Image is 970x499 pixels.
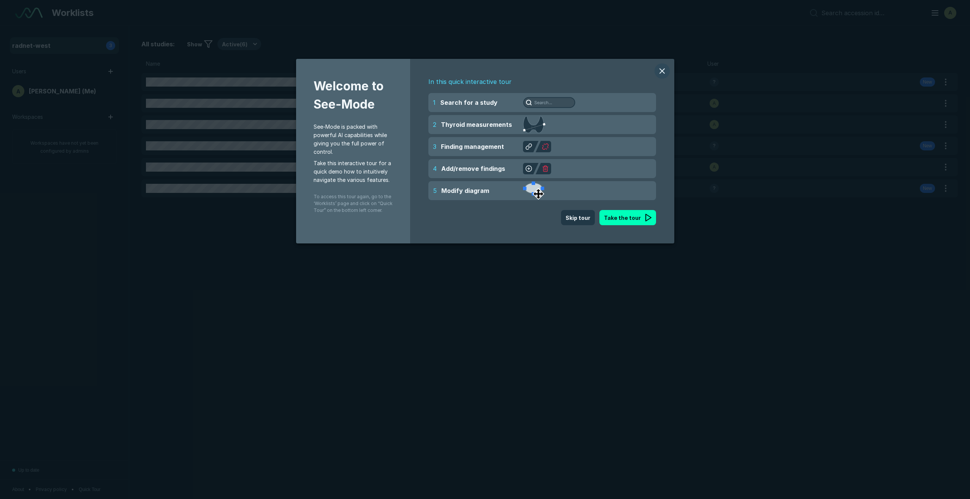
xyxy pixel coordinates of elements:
[314,159,393,184] span: Take this interactive tour for a quick demo how to intuitively navigate the various features.
[441,142,504,151] span: Finding management
[314,187,393,214] span: To access this tour again, go to the ‘Worklists’ page and click on “Quick Tour” on the bottom lef...
[441,186,489,195] span: Modify diagram
[523,182,544,200] img: Modify diagram
[433,120,436,129] span: 2
[523,97,575,108] img: Search for a study
[523,163,551,174] img: Add/remove findings
[428,77,656,88] span: In this quick interactive tour
[433,142,436,151] span: 3
[440,98,498,107] span: Search for a study
[599,210,656,225] button: Take the tour
[296,59,674,243] div: modal
[433,164,437,173] span: 4
[314,123,393,156] span: See-Mode is packed with powerful AI capabilities while giving you the full power of control.
[441,120,512,129] span: Thyroid measurements
[433,186,437,195] span: 5
[433,98,436,107] span: 1
[561,210,595,225] button: Skip tour
[314,77,393,123] span: Welcome to See-Mode
[523,116,545,133] img: Thyroid measurements
[441,164,505,173] span: Add/remove findings
[523,141,551,152] img: Finding management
